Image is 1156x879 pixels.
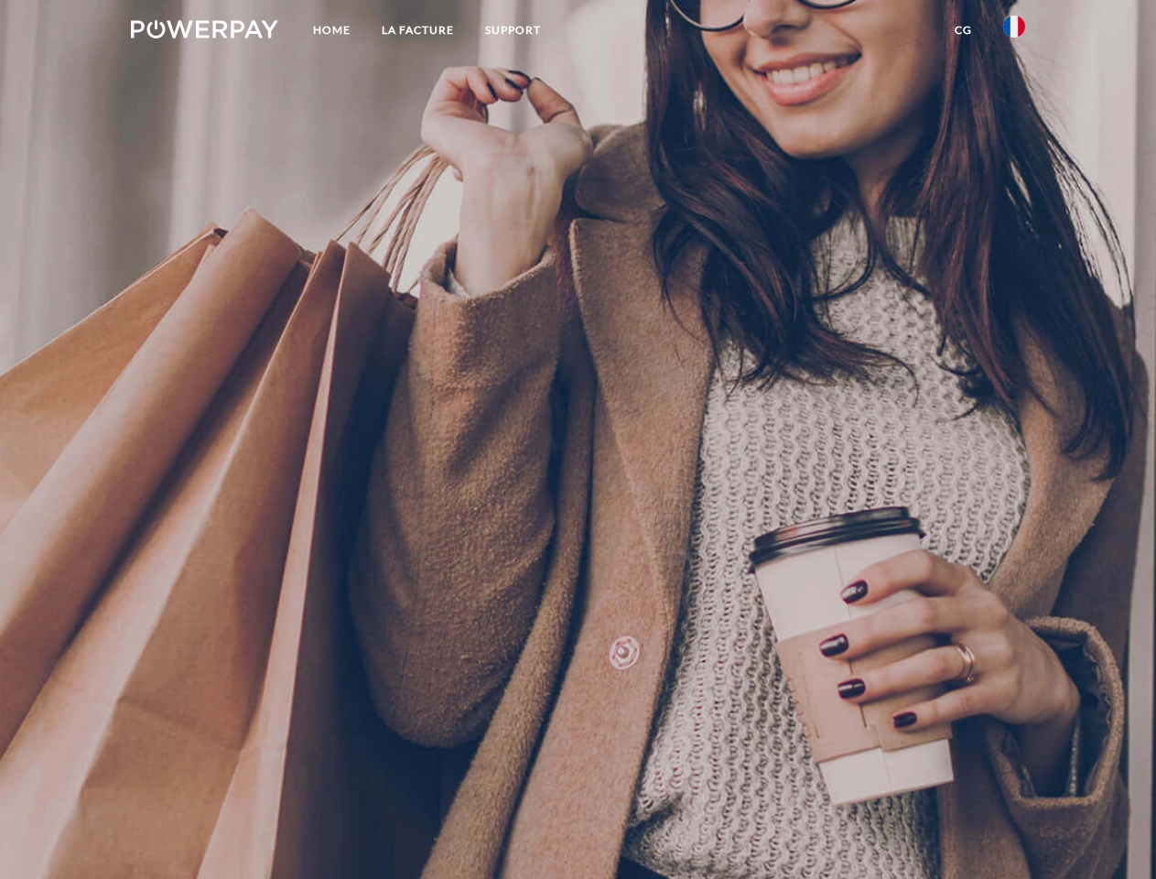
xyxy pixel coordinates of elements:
[366,14,470,47] a: LA FACTURE
[131,20,278,38] img: logo-powerpay-white.svg
[939,14,988,47] a: CG
[1003,16,1025,38] img: fr
[470,14,556,47] a: Support
[297,14,366,47] a: Home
